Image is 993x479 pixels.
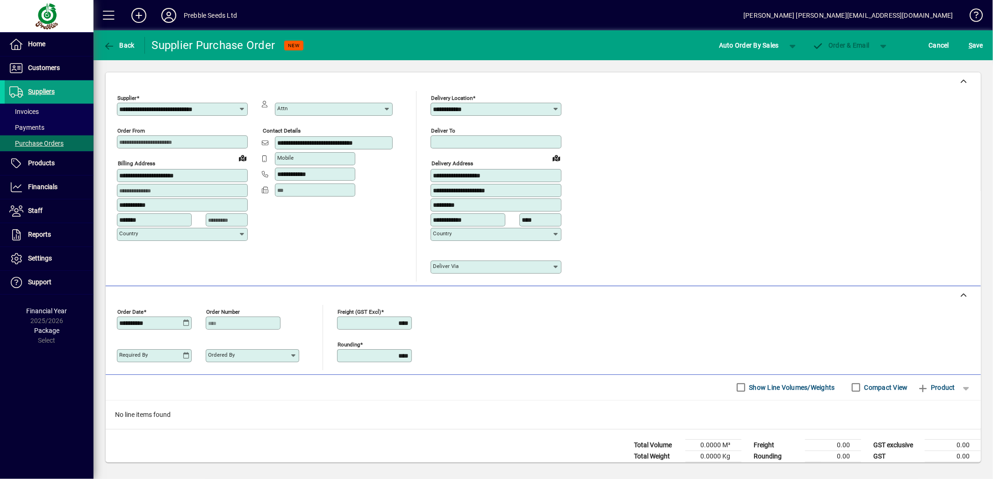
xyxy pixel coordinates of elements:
[869,462,925,473] td: GST inclusive
[5,199,94,223] a: Staff
[719,38,779,53] span: Auto Order By Sales
[808,37,874,54] button: Order & Email
[117,127,145,134] mat-label: Order from
[235,150,250,165] a: View on map
[154,7,184,24] button: Profile
[805,451,861,462] td: 0.00
[9,108,39,115] span: Invoices
[925,439,981,451] td: 0.00
[929,38,950,53] span: Cancel
[5,135,94,151] a: Purchase Orders
[813,42,870,49] span: Order & Email
[117,308,144,315] mat-label: Order date
[685,451,741,462] td: 0.0000 Kg
[28,278,51,286] span: Support
[184,8,237,23] div: Prebble Seeds Ltd
[288,42,300,49] span: NEW
[277,155,294,161] mat-label: Mobile
[749,451,805,462] td: Rounding
[94,37,145,54] app-page-header-button: Back
[28,159,55,167] span: Products
[152,38,275,53] div: Supplier Purchase Order
[433,230,452,237] mat-label: Country
[749,439,805,451] td: Freight
[9,124,44,131] span: Payments
[431,95,473,101] mat-label: Delivery Location
[969,42,972,49] span: S
[869,439,925,451] td: GST exclusive
[963,2,981,32] a: Knowledge Base
[206,308,240,315] mat-label: Order number
[5,56,94,80] a: Customers
[28,64,60,71] span: Customers
[106,401,981,429] div: No line items found
[338,308,381,315] mat-label: Freight (GST excl)
[433,263,459,269] mat-label: Deliver via
[629,439,685,451] td: Total Volume
[5,271,94,294] a: Support
[28,183,58,190] span: Financials
[28,207,43,214] span: Staff
[869,451,925,462] td: GST
[966,37,986,54] button: Save
[5,176,94,199] a: Financials
[685,439,741,451] td: 0.0000 M³
[28,40,45,48] span: Home
[208,352,235,358] mat-label: Ordered by
[28,231,51,238] span: Reports
[743,8,953,23] div: [PERSON_NAME] [PERSON_NAME][EMAIL_ADDRESS][DOMAIN_NAME]
[9,140,64,147] span: Purchase Orders
[549,150,564,165] a: View on map
[101,37,137,54] button: Back
[103,42,135,49] span: Back
[913,379,960,396] button: Product
[969,38,983,53] span: ave
[927,37,952,54] button: Cancel
[119,352,148,358] mat-label: Required by
[277,105,288,112] mat-label: Attn
[5,247,94,270] a: Settings
[629,451,685,462] td: Total Weight
[748,383,835,392] label: Show Line Volumes/Weights
[34,327,59,334] span: Package
[28,88,55,95] span: Suppliers
[805,439,861,451] td: 0.00
[714,37,784,54] button: Auto Order By Sales
[124,7,154,24] button: Add
[5,120,94,135] a: Payments
[28,254,52,262] span: Settings
[863,383,908,392] label: Compact View
[925,462,981,473] td: 0.00
[27,307,67,315] span: Financial Year
[117,95,137,101] mat-label: Supplier
[5,104,94,120] a: Invoices
[119,230,138,237] mat-label: Country
[338,341,360,347] mat-label: Rounding
[5,33,94,56] a: Home
[917,380,955,395] span: Product
[925,451,981,462] td: 0.00
[5,152,94,175] a: Products
[5,223,94,247] a: Reports
[431,127,455,134] mat-label: Deliver To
